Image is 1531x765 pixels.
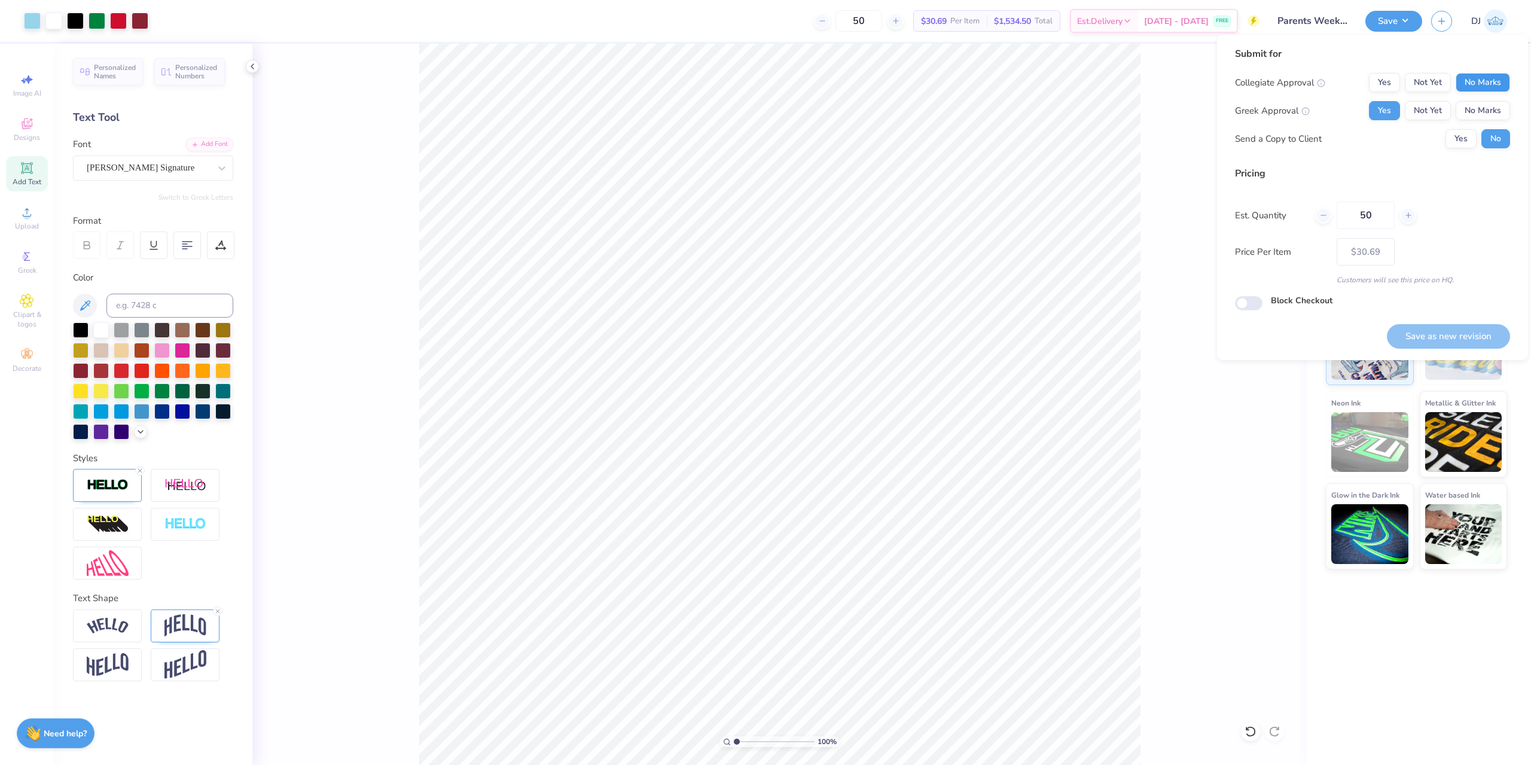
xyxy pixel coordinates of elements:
[1235,76,1325,90] div: Collegiate Approval
[1405,101,1451,120] button: Not Yet
[13,364,41,373] span: Decorate
[1271,294,1332,307] label: Block Checkout
[13,177,41,187] span: Add Text
[94,63,136,80] span: Personalized Names
[1456,101,1510,120] button: No Marks
[87,515,129,534] img: 3d Illusion
[87,478,129,492] img: Stroke
[1481,129,1510,148] button: No
[1331,397,1361,409] span: Neon Ink
[950,15,980,28] span: Per Item
[87,653,129,676] img: Flag
[1077,15,1123,28] span: Est. Delivery
[1484,10,1507,33] img: Danyl Jon Ferrer
[1365,11,1422,32] button: Save
[1235,104,1310,118] div: Greek Approval
[1331,489,1399,501] span: Glow in the Dark Ink
[106,294,233,318] input: e.g. 7428 c
[164,478,206,493] img: Shadow
[1268,9,1356,33] input: Untitled Design
[1456,73,1510,92] button: No Marks
[1425,489,1480,501] span: Water based Ink
[1471,10,1507,33] a: DJ
[14,133,40,142] span: Designs
[1445,129,1477,148] button: Yes
[1035,15,1053,28] span: Total
[818,736,837,747] span: 100 %
[1144,15,1209,28] span: [DATE] - [DATE]
[1235,132,1322,146] div: Send a Copy to Client
[164,517,206,531] img: Negative Space
[175,63,218,80] span: Personalized Numbers
[73,138,91,151] label: Font
[164,650,206,679] img: Rise
[1369,101,1400,120] button: Yes
[1331,412,1408,472] img: Neon Ink
[18,266,36,275] span: Greek
[73,452,233,465] div: Styles
[158,193,233,202] button: Switch to Greek Letters
[1471,14,1481,28] span: DJ
[1331,504,1408,564] img: Glow in the Dark Ink
[921,15,947,28] span: $30.69
[1235,245,1328,259] label: Price Per Item
[73,214,234,228] div: Format
[87,550,129,576] img: Free Distort
[835,10,882,32] input: – –
[1369,73,1400,92] button: Yes
[13,89,41,98] span: Image AI
[1425,504,1502,564] img: Water based Ink
[994,15,1031,28] span: $1,534.50
[1235,47,1510,61] div: Submit for
[73,271,233,285] div: Color
[73,592,233,605] div: Text Shape
[1405,73,1451,92] button: Not Yet
[6,310,48,329] span: Clipart & logos
[1235,275,1510,285] div: Customers will see this price on HQ.
[1235,209,1306,223] label: Est. Quantity
[186,138,233,151] div: Add Font
[1216,17,1228,25] span: FREE
[87,618,129,634] img: Arc
[1425,412,1502,472] img: Metallic & Glitter Ink
[15,221,39,231] span: Upload
[1337,202,1395,229] input: – –
[1235,166,1510,181] div: Pricing
[164,614,206,637] img: Arch
[44,728,87,739] strong: Need help?
[1425,397,1496,409] span: Metallic & Glitter Ink
[73,109,233,126] div: Text Tool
